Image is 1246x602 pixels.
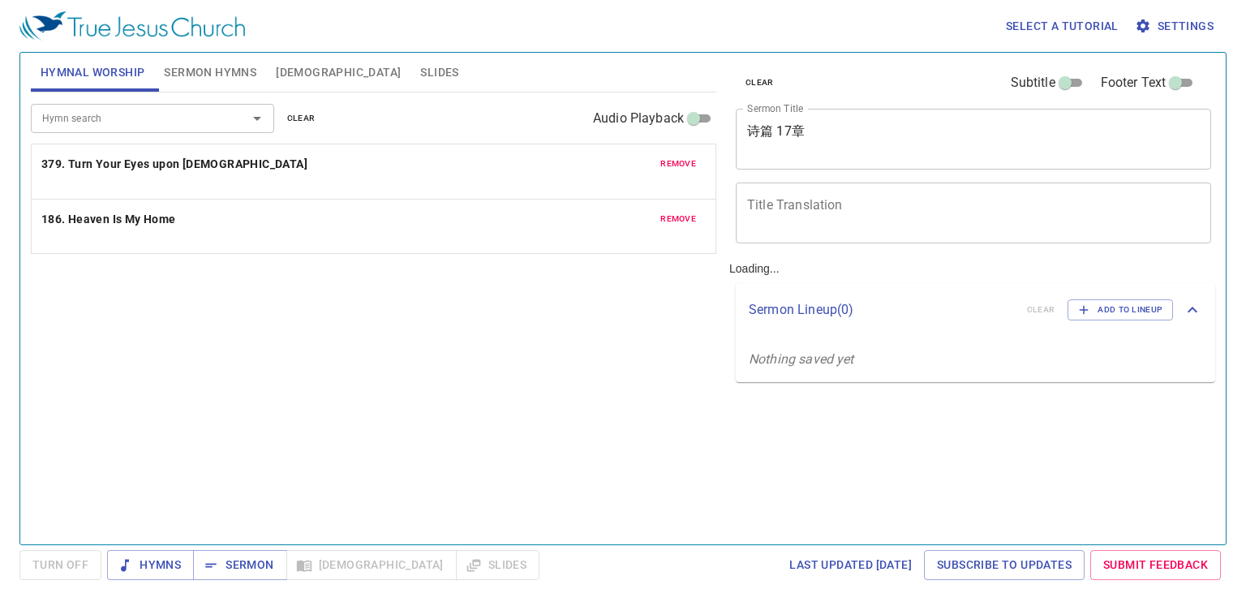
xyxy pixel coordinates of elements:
[246,107,269,130] button: Open
[164,62,256,83] span: Sermon Hymns
[660,212,696,226] span: remove
[736,73,784,92] button: clear
[41,62,145,83] span: Hymnal Worship
[749,300,1014,320] p: Sermon Lineup ( 0 )
[789,555,912,575] span: Last updated [DATE]
[1068,299,1173,320] button: Add to Lineup
[193,550,286,580] button: Sermon
[1103,555,1208,575] span: Submit Feedback
[593,109,684,128] span: Audio Playback
[745,75,774,90] span: clear
[107,550,194,580] button: Hymns
[651,209,706,229] button: remove
[276,62,401,83] span: [DEMOGRAPHIC_DATA]
[999,11,1125,41] button: Select a tutorial
[783,550,918,580] a: Last updated [DATE]
[924,550,1085,580] a: Subscribe to Updates
[723,46,1222,538] div: Loading...
[41,209,176,230] b: 186. Heaven Is My Home
[120,555,181,575] span: Hymns
[41,154,311,174] button: 379. Turn Your Eyes upon [DEMOGRAPHIC_DATA]
[1006,16,1119,37] span: Select a tutorial
[277,109,325,128] button: clear
[736,283,1215,337] div: Sermon Lineup(0)clearAdd to Lineup
[749,351,854,367] i: Nothing saved yet
[420,62,458,83] span: Slides
[1011,73,1055,92] span: Subtitle
[19,11,245,41] img: True Jesus Church
[41,209,178,230] button: 186. Heaven Is My Home
[41,154,307,174] b: 379. Turn Your Eyes upon [DEMOGRAPHIC_DATA]
[287,111,316,126] span: clear
[1090,550,1221,580] a: Submit Feedback
[747,123,1200,154] textarea: 诗篇 17章
[660,157,696,171] span: remove
[1078,303,1162,317] span: Add to Lineup
[1132,11,1220,41] button: Settings
[206,555,273,575] span: Sermon
[937,555,1072,575] span: Subscribe to Updates
[1138,16,1214,37] span: Settings
[651,154,706,174] button: remove
[1101,73,1167,92] span: Footer Text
